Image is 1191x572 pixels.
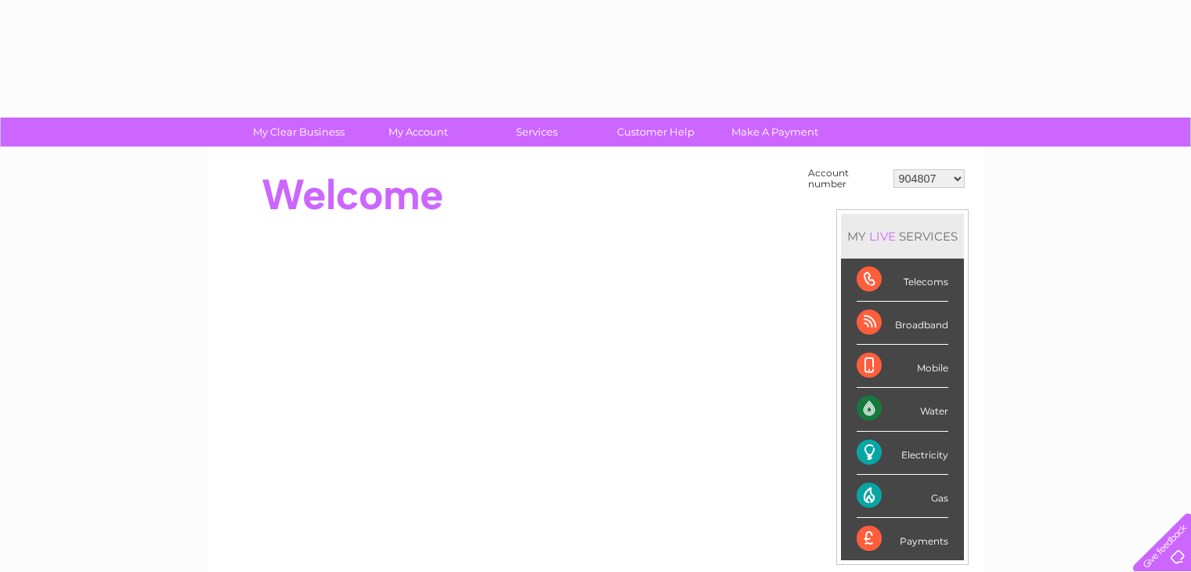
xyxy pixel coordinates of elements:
a: Customer Help [591,118,720,147]
div: MY SERVICES [841,214,964,259]
div: Broadband [857,302,948,345]
a: My Account [353,118,482,147]
div: Water [857,388,948,431]
a: Make A Payment [710,118,839,147]
div: Electricity [857,432,948,475]
div: Payments [857,518,948,560]
div: Mobile [857,345,948,388]
div: Telecoms [857,259,948,302]
a: My Clear Business [234,118,363,147]
div: Gas [857,475,948,518]
div: LIVE [866,229,899,244]
a: Services [472,118,601,147]
td: Account number [804,164,890,194]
